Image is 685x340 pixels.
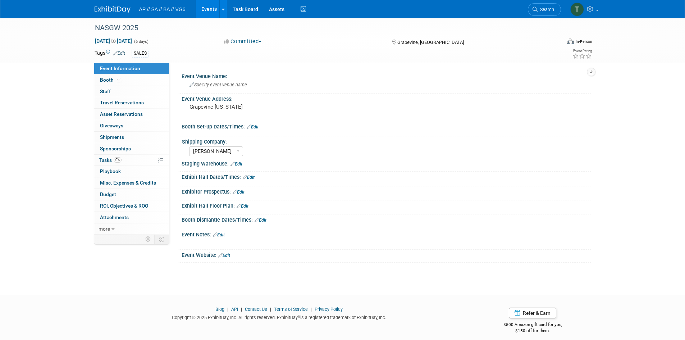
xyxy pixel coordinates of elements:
div: Exhibit Hall Dates/Times: [182,172,591,181]
a: Misc. Expenses & Credits [94,177,169,189]
span: Search [538,7,554,12]
a: Edit [247,124,259,130]
div: Event Website: [182,250,591,259]
span: Event Information [100,65,140,71]
div: Event Rating [572,49,592,53]
div: Event Venue Name: [182,71,591,80]
div: $500 Amazon gift card for you, [475,317,591,334]
div: NASGW 2025 [92,22,550,35]
a: Edit [255,218,266,223]
a: Edit [243,175,255,180]
button: Committed [222,38,264,45]
div: Shipping Company: [182,136,588,145]
span: | [268,307,273,312]
div: Exhibit Hall Floor Plan: [182,200,591,210]
a: Giveaways [94,120,169,131]
img: Tina McGinty [570,3,584,16]
span: | [239,307,244,312]
span: ROI, Objectives & ROO [100,203,148,209]
a: Tasks0% [94,155,169,166]
div: $150 off for them. [475,328,591,334]
span: Playbook [100,168,121,174]
a: Edit [213,232,225,237]
a: Travel Reservations [94,97,169,108]
a: Shipments [94,132,169,143]
span: Sponsorships [100,146,131,151]
a: Refer & Earn [509,308,556,318]
div: Booth Dismantle Dates/Times: [182,214,591,224]
span: Grapevine, [GEOGRAPHIC_DATA] [397,40,464,45]
span: Attachments [100,214,129,220]
a: Staff [94,86,169,97]
span: to [110,38,117,44]
div: Event Notes: [182,229,591,239]
a: Edit [218,253,230,258]
span: Staff [100,89,111,94]
div: In-Person [575,39,592,44]
span: Giveaways [100,123,123,128]
span: Specify event venue name [189,82,247,87]
a: Budget [94,189,169,200]
a: Attachments [94,212,169,223]
a: Event Information [94,63,169,74]
a: Sponsorships [94,143,169,154]
div: Copyright © 2025 ExhibitDay, Inc. All rights reserved. ExhibitDay is a registered trademark of Ex... [95,313,464,321]
a: Asset Reservations [94,109,169,120]
a: Terms of Service [274,307,308,312]
a: ROI, Objectives & ROO [94,200,169,212]
a: Booth [94,74,169,86]
span: more [99,226,110,232]
sup: ® [298,314,300,318]
a: Edit [113,51,125,56]
span: | [309,307,314,312]
a: Privacy Policy [315,307,343,312]
div: SALES [132,50,149,57]
td: Toggle Event Tabs [154,235,169,244]
img: Format-Inperson.png [567,38,574,44]
span: | [225,307,230,312]
a: Edit [230,162,242,167]
td: Tags [95,49,125,58]
div: Booth Set-up Dates/Times: [182,121,591,131]
span: Asset Reservations [100,111,143,117]
span: Misc. Expenses & Credits [100,180,156,186]
a: API [231,307,238,312]
span: Travel Reservations [100,100,144,105]
a: Blog [215,307,224,312]
span: Tasks [99,157,122,163]
span: Budget [100,191,116,197]
div: Staging Warehouse: [182,158,591,168]
div: Event Venue Address: [182,94,591,103]
a: Contact Us [245,307,267,312]
td: Personalize Event Tab Strip [142,235,155,244]
i: Booth reservation complete [117,78,120,82]
pre: Grapevine [US_STATE] [189,104,344,110]
div: Event Format [519,37,593,48]
a: more [94,223,169,235]
a: Edit [237,204,248,209]
span: 0% [114,157,122,163]
span: (6 days) [133,39,149,44]
span: AP // SA // BA // VG6 [139,6,186,12]
span: Shipments [100,134,124,140]
span: [DATE] [DATE] [95,38,132,44]
a: Search [528,3,561,16]
span: Booth [100,77,122,83]
a: Edit [233,190,245,195]
div: Exhibitor Prospectus: [182,186,591,196]
a: Playbook [94,166,169,177]
img: ExhibitDay [95,6,131,13]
